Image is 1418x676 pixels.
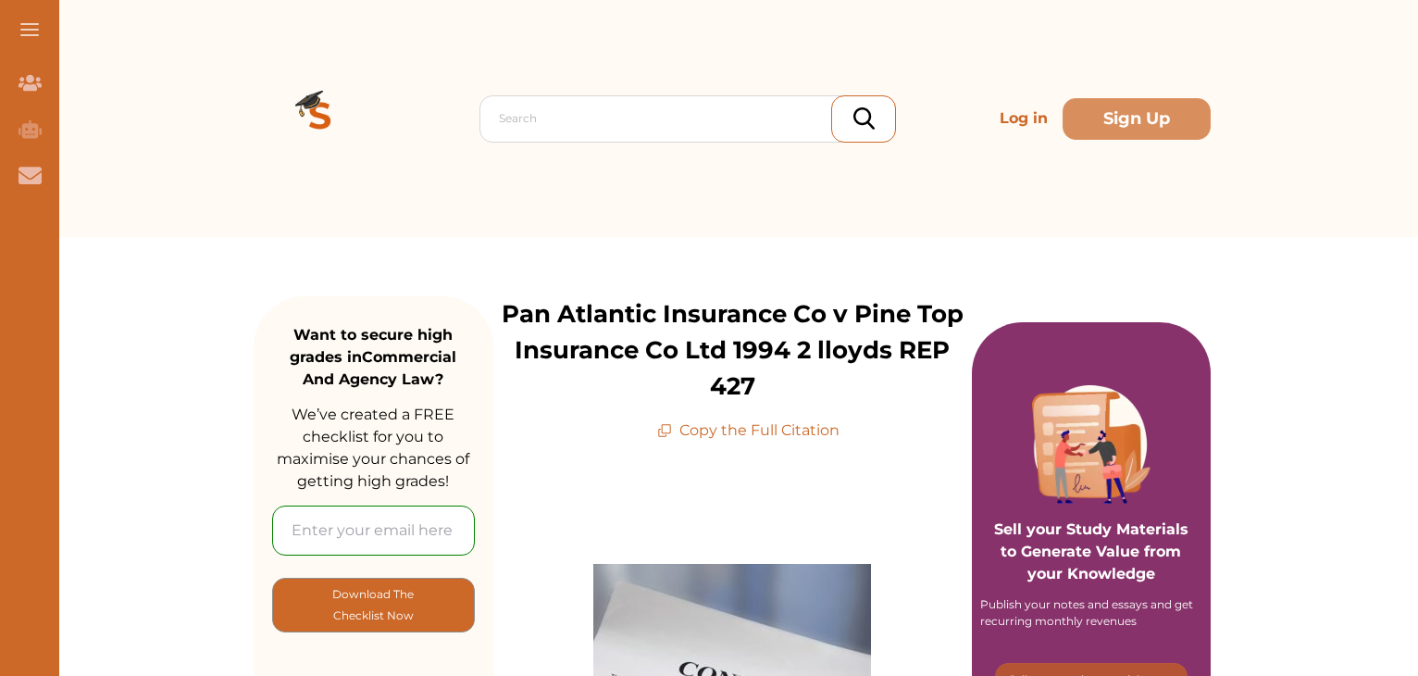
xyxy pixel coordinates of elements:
div: Publish your notes and essays and get recurring monthly revenues [980,596,1202,630]
span: We’ve created a FREE checklist for you to maximise your chances of getting high grades! [277,406,469,490]
p: Log in [992,100,1055,137]
p: Copy the Full Citation [657,419,840,442]
p: Pan Atlantic Insurance Co v Pine Top Insurance Co Ltd 1994 2 lloyds REP 427 [493,296,972,405]
img: Logo [254,52,387,185]
img: search_icon [853,107,875,130]
input: Enter your email here [272,506,475,556]
button: [object Object] [272,578,475,632]
p: Sell your Study Materials to Generate Value from your Knowledge [990,467,1193,585]
p: Download The Checklist Now [310,583,437,627]
img: Purple card image [1032,385,1151,504]
button: Sign Up [1063,98,1211,140]
strong: Want to secure high grades in Commercial And Agency Law ? [290,326,456,388]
